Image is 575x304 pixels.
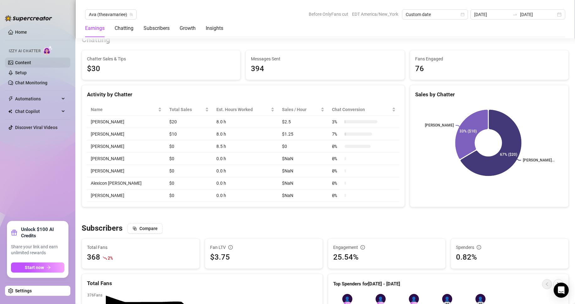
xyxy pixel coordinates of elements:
[15,80,47,85] a: Chat Monitoring
[87,165,165,177] td: [PERSON_NAME]
[213,140,278,153] td: 8.5 h
[328,104,399,116] th: Chat Conversion
[352,9,398,19] span: EDT America/New_York
[210,251,317,263] div: $3.75
[361,245,365,250] span: info-circle
[333,251,441,263] div: 25.54%
[43,46,53,55] img: AI Chatter
[129,13,133,16] span: team
[15,125,57,130] a: Discover Viral Videos
[456,244,563,251] div: Spenders
[9,48,41,54] span: Izzy AI Chatter
[87,63,235,75] span: $30
[554,283,569,298] div: Open Intercom Messenger
[309,9,348,19] span: Before OnlyFans cut
[251,63,399,75] div: 394
[513,12,518,17] span: swap-right
[278,128,328,140] td: $1.25
[206,25,223,32] div: Insights
[87,279,317,288] div: Total Fans
[474,11,510,18] input: Start date
[332,118,342,125] span: 3 %
[82,223,122,234] h3: Subscribers
[87,140,165,153] td: [PERSON_NAME]
[332,106,391,113] span: Chat Conversion
[278,165,328,177] td: $NaN
[333,280,400,288] article: Top Spenders for [DATE] - [DATE]
[342,294,352,304] div: 👤
[46,265,51,270] span: arrow-right
[475,294,485,304] div: 👤
[278,104,328,116] th: Sales / Hour
[15,70,27,75] a: Setup
[11,229,17,236] span: gift
[333,244,441,251] div: Engagement
[556,282,561,286] span: right
[91,106,157,113] span: Name
[11,262,64,273] button: Start nowarrow-right
[87,90,399,99] div: Activity by Chatter
[103,256,107,260] span: fall
[165,128,213,140] td: $10
[213,128,278,140] td: 8.0 h
[8,109,12,114] img: Chat Copilot
[415,63,563,75] div: 76
[15,94,60,104] span: Automations
[520,11,556,18] input: End date
[278,177,328,189] td: $NaN
[87,116,165,128] td: [PERSON_NAME]
[278,140,328,153] td: $0
[11,244,64,256] span: Share your link and earn unlimited rewards
[216,106,269,113] div: Est. Hours Worked
[144,25,170,32] div: Subscribers
[523,158,555,163] text: [PERSON_NAME]...
[332,131,342,138] span: 7 %
[87,189,165,202] td: [PERSON_NAME]
[278,189,328,202] td: $NaN
[165,104,213,116] th: Total Sales
[213,189,278,202] td: 0.0 h
[133,226,137,231] span: block
[87,244,194,251] span: Total Fans
[332,155,342,162] span: 0 %
[332,180,342,187] span: 0 %
[409,294,419,304] div: 👤
[108,255,112,261] span: 2 %
[332,167,342,174] span: 0 %
[87,55,235,62] span: Chatter Sales & Tips
[415,55,563,62] span: Fans Engaged
[15,106,60,116] span: Chat Copilot
[89,10,133,19] span: Ava (theavamariee)
[213,116,278,128] td: 8.0 h
[25,265,44,270] span: Start now
[442,294,452,304] div: 👤
[282,106,319,113] span: Sales / Hour
[180,25,196,32] div: Growth
[21,226,64,239] strong: Unlock $100 AI Credits
[251,55,399,62] span: Messages Sent
[213,153,278,165] td: 0.0 h
[165,177,213,189] td: $0
[210,244,317,251] div: Fan LTV
[456,251,563,263] div: 0.82%
[278,153,328,165] td: $NaN
[87,104,165,116] th: Name
[228,245,233,250] span: info-circle
[8,96,13,101] span: thunderbolt
[332,192,342,199] span: 0 %
[85,25,105,32] div: Earnings
[87,153,165,165] td: [PERSON_NAME]
[82,35,110,45] h3: Chatting
[165,116,213,128] td: $20
[406,10,464,19] span: Custom date
[415,90,563,99] div: Sales by Chatter
[165,189,213,202] td: $0
[213,177,278,189] td: 0.0 h
[425,123,454,128] text: [PERSON_NAME]
[139,226,158,231] span: Compare
[115,25,133,32] div: Chatting
[87,177,165,189] td: Alexicon [PERSON_NAME]
[127,223,163,234] button: Compare
[213,165,278,177] td: 0.0 h
[87,128,165,140] td: [PERSON_NAME]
